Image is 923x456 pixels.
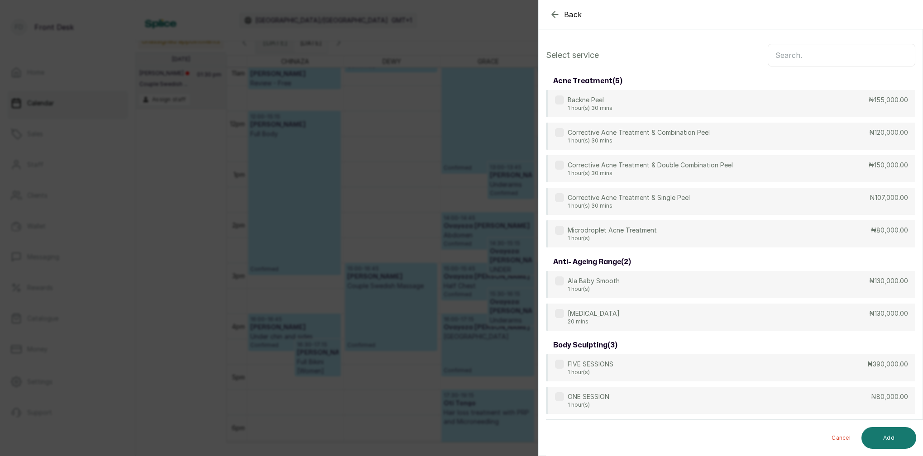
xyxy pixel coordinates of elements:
[546,49,599,62] p: Select service
[824,427,858,449] button: Cancel
[871,226,908,235] p: ₦80,000.00
[568,392,609,401] p: ONE SESSION
[568,226,657,235] p: Microdroplet Acne Treatment
[869,276,908,285] p: ₦130,000.00
[564,9,582,20] span: Back
[870,193,908,202] p: ₦107,000.00
[550,9,582,20] button: Back
[768,44,915,66] input: Search.
[568,285,620,293] p: 1 hour(s)
[553,76,622,86] h3: acne treatment ( 5 )
[568,95,612,104] p: Backne Peel
[871,392,908,401] p: ₦80,000.00
[869,309,908,318] p: ₦130,000.00
[568,128,710,137] p: Corrective Acne Treatment & Combination Peel
[568,161,733,170] p: Corrective Acne Treatment & Double Combination Peel
[869,161,908,170] p: ₦150,000.00
[568,309,620,318] p: [MEDICAL_DATA]
[568,318,620,325] p: 20 mins
[553,256,631,267] h3: anti- ageing range ( 2 )
[869,128,908,137] p: ₦120,000.00
[568,401,609,408] p: 1 hour(s)
[553,340,617,351] h3: body sculpting ( 3 )
[568,276,620,285] p: Ala Baby Smooth
[568,193,690,202] p: Corrective Acne Treatment & Single Peel
[568,104,612,112] p: 1 hour(s) 30 mins
[861,427,916,449] button: Add
[568,170,733,177] p: 1 hour(s) 30 mins
[568,360,613,369] p: FIVE SESSIONS
[568,369,613,376] p: 1 hour(s)
[869,95,908,104] p: ₦155,000.00
[568,202,690,209] p: 1 hour(s) 30 mins
[867,360,908,369] p: ₦390,000.00
[568,137,710,144] p: 1 hour(s) 30 mins
[568,235,657,242] p: 1 hour(s)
